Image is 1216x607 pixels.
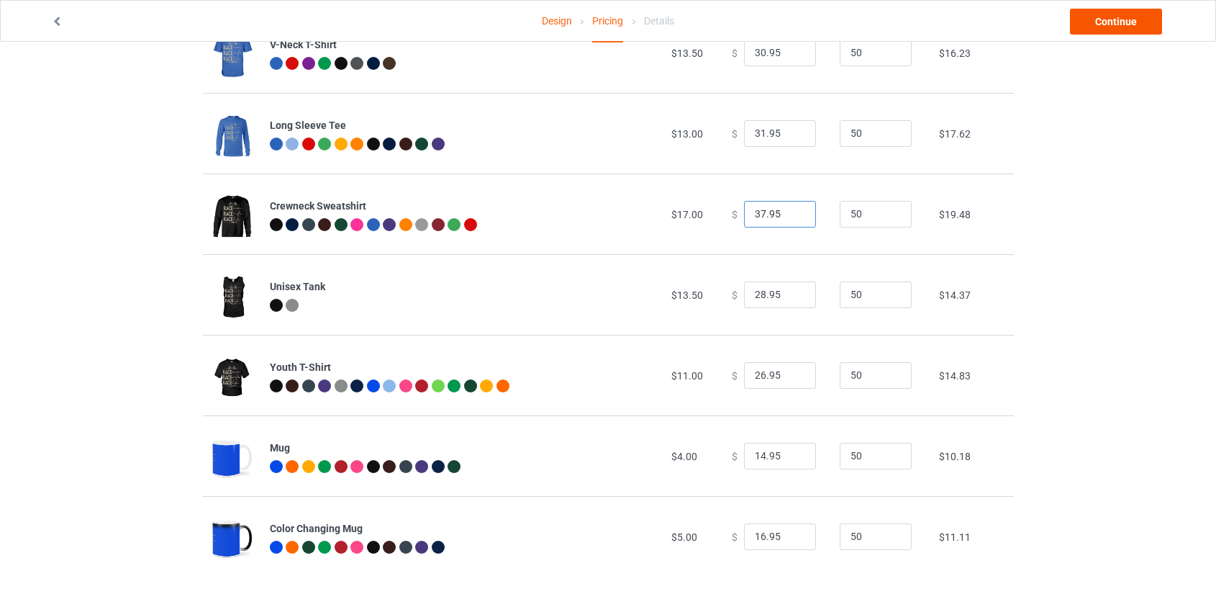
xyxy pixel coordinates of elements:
[671,48,703,59] span: $13.50
[939,531,971,543] span: $11.11
[732,450,738,462] span: $
[286,299,299,312] img: heather_texture.png
[592,1,623,42] div: Pricing
[671,209,703,220] span: $17.00
[270,361,331,373] b: Youth T-Shirt
[939,128,971,140] span: $17.62
[939,48,971,59] span: $16.23
[671,370,703,382] span: $11.00
[671,128,703,140] span: $13.00
[542,1,572,41] a: Design
[732,47,738,58] span: $
[270,39,337,50] b: V-Neck T-Shirt
[270,281,325,292] b: Unisex Tank
[335,379,348,392] img: heather_texture.png
[939,289,971,301] span: $14.37
[939,451,971,462] span: $10.18
[671,531,697,543] span: $5.00
[671,289,703,301] span: $13.50
[732,531,738,542] span: $
[270,442,290,454] b: Mug
[732,369,738,381] span: $
[732,208,738,220] span: $
[270,523,363,534] b: Color Changing Mug
[270,120,346,131] b: Long Sleeve Tee
[1070,9,1162,35] a: Continue
[270,200,366,212] b: Crewneck Sweatshirt
[939,370,971,382] span: $14.83
[732,289,738,300] span: $
[732,127,738,139] span: $
[671,451,697,462] span: $4.00
[644,1,674,41] div: Details
[939,209,971,220] span: $19.48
